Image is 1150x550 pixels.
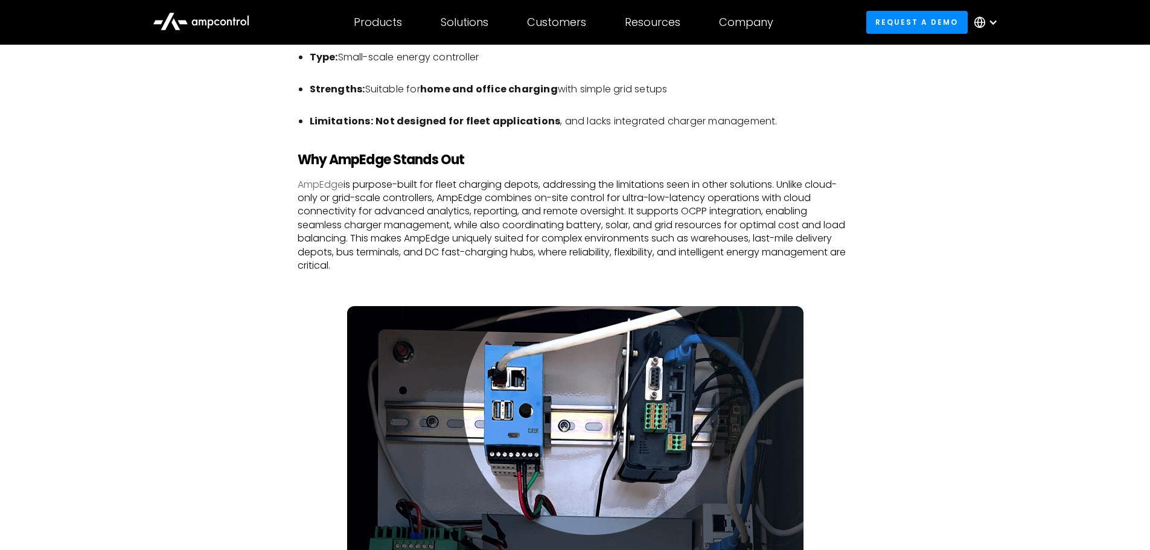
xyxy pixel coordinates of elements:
strong: Limitations: [310,114,373,128]
div: Solutions [441,16,488,29]
div: Customers [527,16,586,29]
div: Resources [625,16,680,29]
div: Company [719,16,773,29]
p: is purpose-built for fleet charging depots, addressing the limitations seen in other solutions. U... [298,178,853,273]
strong: Strengths: [310,82,365,96]
div: Products [354,16,402,29]
li: , and lacks integrated charger management. [310,115,853,128]
strong: Not designed for fleet applications [375,114,560,128]
a: Request a demo [866,11,968,33]
li: Small-scale energy controller [310,51,853,78]
strong: home and office charging [420,82,558,96]
li: Suitable for with simple grid setups [310,83,853,110]
strong: Type: [310,50,338,64]
strong: Why AmpEdge Stands Out [298,150,465,169]
a: AmpEdge [298,177,343,191]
